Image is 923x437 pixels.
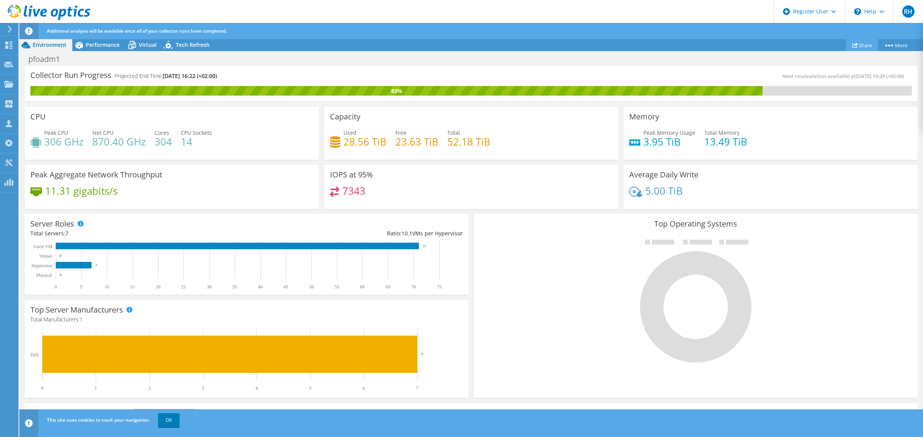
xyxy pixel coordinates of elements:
span: Environment [33,41,67,48]
span: Peak Memory Usage [643,129,695,136]
span: Free [395,129,407,136]
text: 4 [255,386,258,391]
span: [DATE] 19:29 (+02:00) [856,73,904,79]
a: OK [158,413,180,427]
text: 55 [335,284,339,290]
text: 1 [95,386,97,391]
h4: 52.18 TiB [447,137,490,146]
span: This site uses cookies to track your navigation. [47,417,150,423]
h4: 14 [181,137,212,146]
text: 0 [60,254,62,258]
div: 83% [30,87,763,95]
text: 65 [386,284,390,290]
text: 3 [202,386,204,391]
span: CPU Sockets [181,129,212,136]
h4: 306 GHz [44,137,83,146]
text: 6 [363,386,365,391]
h4: 13.49 TiB [704,137,747,146]
h3: Average Daily Write [629,170,698,179]
text: 60 [360,284,365,290]
h4: 304 [155,137,172,146]
span: RH [902,5,915,18]
text: 20 [156,284,160,290]
span: 10.1 [402,230,412,237]
span: Virtual [139,41,157,48]
text: 7 [95,263,97,267]
span: Total [447,129,460,136]
text: 0 [55,284,57,290]
text: 0 [41,386,43,391]
span: Peak CPU [44,129,68,136]
span: 1 [80,316,83,323]
text: 35 [232,284,237,290]
text: Dell [30,352,38,358]
span: Cores [155,129,169,136]
span: Total Memory [704,129,740,136]
text: Virtual [39,253,52,259]
svg: \n [854,8,861,15]
text: 15 [130,284,135,290]
h4: 23.63 TiB [395,137,438,146]
h3: Top Server Manufacturers [30,306,123,314]
a: Share [846,39,878,51]
h3: Capacity [330,113,360,121]
text: 5 [80,284,82,290]
text: 5 [309,386,312,391]
h4: Total Manufacturers: [30,315,463,324]
h4: 3.95 TiB [643,137,695,146]
div: Total Servers: [30,229,247,238]
text: Guest VM [33,244,52,249]
h4: 11.31 gigabits/s [45,187,118,195]
text: 40 [258,284,263,290]
h3: Memory [629,113,659,121]
text: 0 [60,273,62,277]
span: Performance [86,41,120,48]
h3: Peak Aggregate Network Throughput [30,170,162,179]
text: 45 [283,284,288,290]
text: 50 [309,284,314,290]
h1: pfoadm1 [25,55,72,63]
text: 70 [411,284,416,290]
text: 25 [181,284,186,290]
text: 75 [437,284,442,290]
div: Ratio: VMs per Hypervisor [247,229,463,238]
h3: Server Roles [30,220,74,228]
text: Hypervisor [32,263,52,268]
span: Next recalculation available at [782,73,908,79]
span: Tech Refresh [176,41,210,48]
a: More [878,39,913,51]
h4: Projected End Time: [115,72,217,80]
text: 2 [148,386,151,391]
h4: 28.56 TiB [343,137,387,146]
span: [DATE] 16:22 (+02:00) [163,72,217,79]
h3: CPU [30,113,46,121]
h4: 5.00 TiB [645,187,683,195]
span: 7 [65,230,68,237]
span: Additional analysis will be available once all of your collector runs have completed. [47,28,227,34]
h3: IOPS at 95% [330,170,373,179]
span: Used [343,129,357,136]
text: 10 [105,284,109,290]
text: Physical [36,273,52,278]
h4: 7343 [342,187,365,195]
h4: 870.40 GHz [92,137,146,146]
span: Net CPU [92,129,113,136]
h3: Top Operating Systems [480,220,912,228]
text: 7 [416,386,418,391]
text: 30 [207,284,212,290]
text: 7 [421,352,423,357]
text: 71 [423,244,426,248]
